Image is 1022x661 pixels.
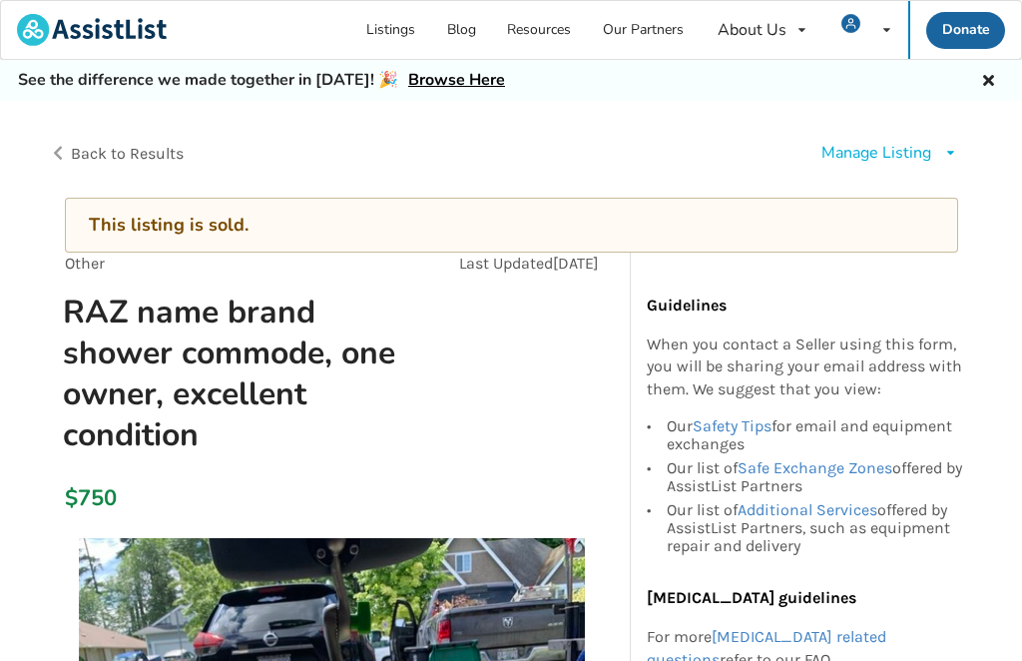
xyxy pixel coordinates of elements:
b: [MEDICAL_DATA] guidelines [647,588,856,607]
a: Browse Here [408,69,505,91]
span: [DATE] [553,254,599,273]
a: Our Partners [587,1,700,59]
img: assistlist-logo [17,14,167,46]
span: Last Updated [459,254,553,273]
h5: See the difference we made together in [DATE]! 🎉 [18,70,505,91]
div: About Us [718,22,786,38]
img: user icon [841,14,860,33]
a: Safety Tips [693,416,771,435]
span: Back to Results [71,144,184,163]
a: Safe Exchange Zones [738,458,892,477]
div: This listing is sold. [89,214,934,237]
div: Our list of offered by AssistList Partners [667,456,964,498]
div: Manage Listing [821,142,931,165]
a: Donate [926,12,1006,49]
div: $750 [65,484,68,512]
span: Other [65,254,105,273]
h1: RAZ name brand shower commode, one owner, excellent condition [47,292,436,456]
a: Additional Services [738,500,877,519]
b: Guidelines [647,296,727,315]
p: When you contact a Seller using this form, you will be sharing your email address with them. We s... [647,333,964,402]
div: Our for email and equipment exchanges [667,417,964,456]
a: Resources [492,1,588,59]
a: Listings [351,1,432,59]
a: Blog [431,1,492,59]
div: Our list of offered by AssistList Partners, such as equipment repair and delivery [667,498,964,555]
